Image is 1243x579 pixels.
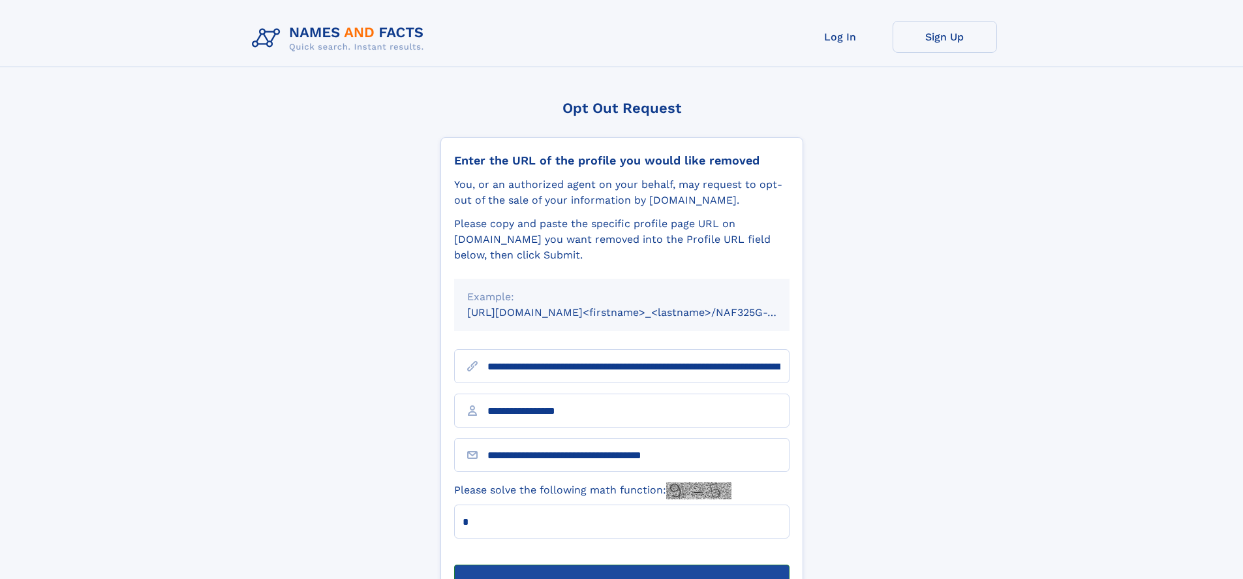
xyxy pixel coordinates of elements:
[893,21,997,53] a: Sign Up
[467,306,814,319] small: [URL][DOMAIN_NAME]<firstname>_<lastname>/NAF325G-xxxxxxxx
[788,21,893,53] a: Log In
[247,21,435,56] img: Logo Names and Facts
[467,289,776,305] div: Example:
[454,216,790,263] div: Please copy and paste the specific profile page URL on [DOMAIN_NAME] you want removed into the Pr...
[454,177,790,208] div: You, or an authorized agent on your behalf, may request to opt-out of the sale of your informatio...
[440,100,803,116] div: Opt Out Request
[454,482,731,499] label: Please solve the following math function:
[454,153,790,168] div: Enter the URL of the profile you would like removed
